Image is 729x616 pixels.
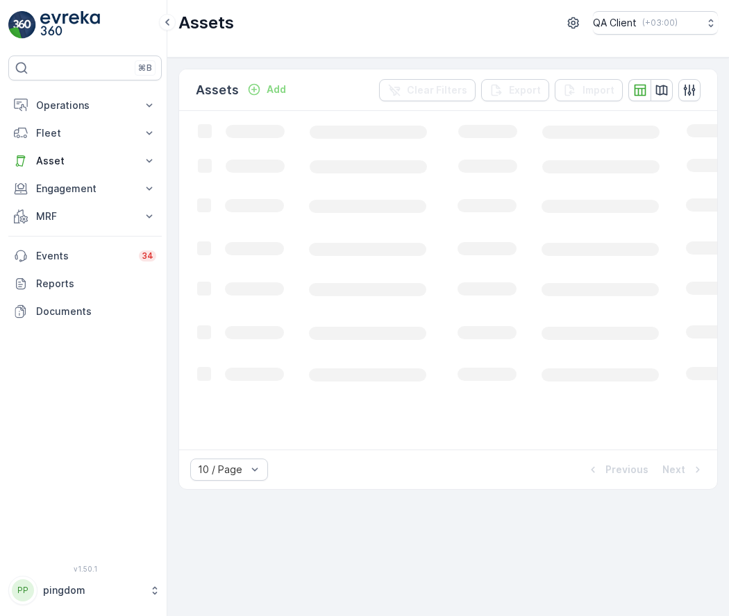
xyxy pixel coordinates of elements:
[36,182,134,196] p: Engagement
[142,250,153,262] p: 34
[36,126,134,140] p: Fleet
[379,79,476,101] button: Clear Filters
[242,81,292,98] button: Add
[8,565,162,573] span: v 1.50.1
[8,92,162,119] button: Operations
[8,147,162,175] button: Asset
[196,80,239,100] p: Assets
[36,99,134,112] p: Operations
[8,11,36,39] img: logo
[593,11,718,35] button: QA Client(+03:00)
[585,461,650,478] button: Previous
[509,83,541,97] p: Export
[8,203,162,230] button: MRF
[8,298,162,325] a: Documents
[40,11,100,39] img: logo_light-DOdMpM7g.png
[662,463,685,477] p: Next
[407,83,467,97] p: Clear Filters
[178,12,234,34] p: Assets
[642,17,678,28] p: ( +03:00 )
[36,277,156,291] p: Reports
[138,62,152,74] p: ⌘B
[661,461,706,478] button: Next
[8,270,162,298] a: Reports
[481,79,549,101] button: Export
[8,576,162,605] button: PPpingdom
[593,16,637,30] p: QA Client
[36,154,134,168] p: Asset
[8,242,162,270] a: Events34
[555,79,623,101] button: Import
[12,579,34,601] div: PP
[36,209,134,223] p: MRF
[8,175,162,203] button: Engagement
[43,583,142,597] p: pingdom
[36,249,131,263] p: Events
[267,83,286,96] p: Add
[583,83,614,97] p: Import
[8,119,162,147] button: Fleet
[36,305,156,318] p: Documents
[605,463,648,477] p: Previous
